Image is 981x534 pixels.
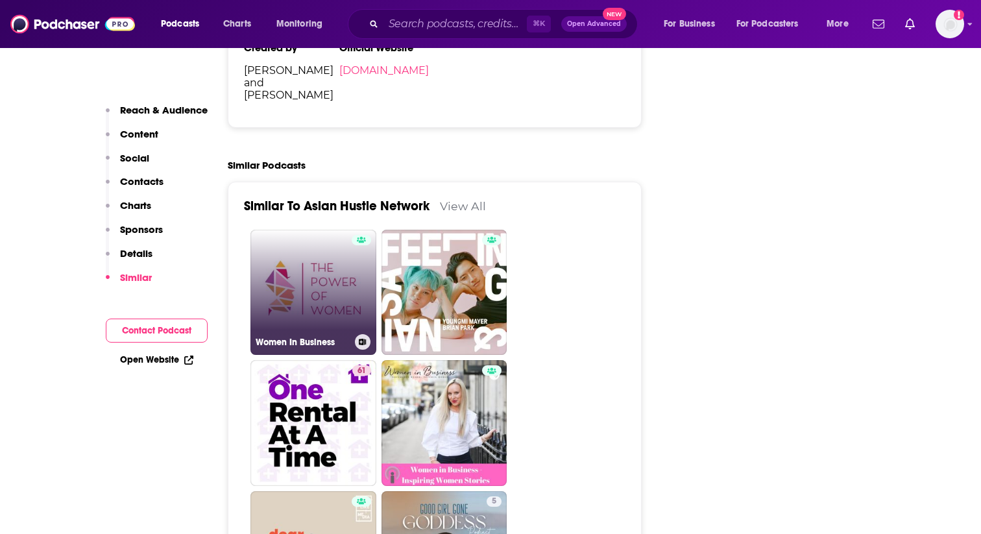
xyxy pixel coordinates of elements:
[487,496,502,507] a: 5
[900,13,920,35] a: Show notifications dropdown
[728,14,817,34] button: open menu
[120,199,151,212] p: Charts
[120,223,163,236] p: Sponsors
[492,495,496,508] span: 5
[936,10,964,38] span: Logged in as rgertner
[106,199,151,223] button: Charts
[161,15,199,33] span: Podcasts
[106,128,158,152] button: Content
[120,128,158,140] p: Content
[827,15,849,33] span: More
[655,14,731,34] button: open menu
[120,152,149,164] p: Social
[936,10,964,38] button: Show profile menu
[256,337,350,348] h3: Women In Business
[561,16,627,32] button: Open AdvancedNew
[736,15,799,33] span: For Podcasters
[527,16,551,32] span: ⌘ K
[244,64,339,101] span: [PERSON_NAME] and [PERSON_NAME]
[228,159,306,171] h2: Similar Podcasts
[276,15,322,33] span: Monitoring
[106,247,152,271] button: Details
[10,12,135,36] img: Podchaser - Follow, Share and Rate Podcasts
[603,8,626,20] span: New
[250,230,376,356] a: Women In Business
[567,21,621,27] span: Open Advanced
[664,15,715,33] span: For Business
[106,319,208,343] button: Contact Podcast
[339,64,429,77] a: [DOMAIN_NAME]
[106,271,152,295] button: Similar
[250,360,376,486] a: 61
[383,14,527,34] input: Search podcasts, credits, & more...
[106,104,208,128] button: Reach & Audience
[120,354,193,365] a: Open Website
[120,271,152,284] p: Similar
[106,152,149,176] button: Social
[120,104,208,116] p: Reach & Audience
[267,14,339,34] button: open menu
[244,198,430,214] a: Similar To Asian Hustle Network
[357,365,366,378] span: 61
[954,10,964,20] svg: Add a profile image
[867,13,890,35] a: Show notifications dropdown
[223,15,251,33] span: Charts
[440,199,486,213] a: View All
[936,10,964,38] img: User Profile
[106,223,163,247] button: Sponsors
[152,14,216,34] button: open menu
[120,247,152,260] p: Details
[360,9,650,39] div: Search podcasts, credits, & more...
[215,14,259,34] a: Charts
[352,365,371,376] a: 61
[120,175,163,188] p: Contacts
[106,175,163,199] button: Contacts
[817,14,865,34] button: open menu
